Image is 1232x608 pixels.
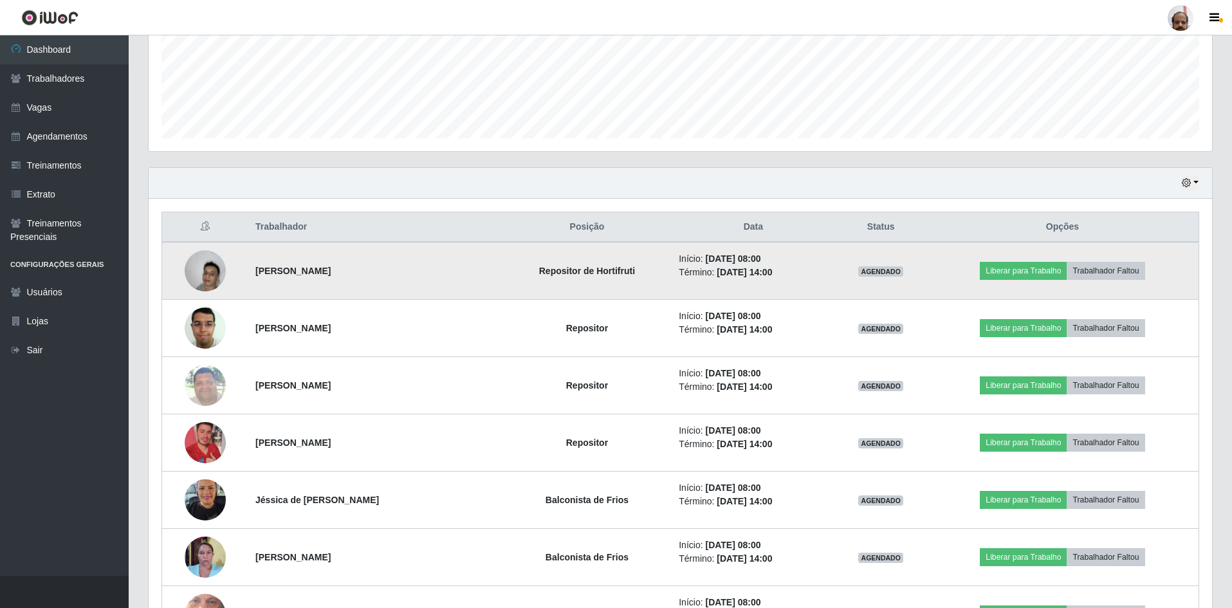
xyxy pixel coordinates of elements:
[679,481,827,495] li: Início:
[671,212,835,243] th: Data
[705,425,760,436] time: [DATE] 08:00
[679,552,827,566] li: Término:
[858,438,903,448] span: AGENDADO
[185,358,226,412] img: 1697490161329.jpeg
[717,439,772,449] time: [DATE] 14:00
[679,252,827,266] li: Início:
[926,212,1199,243] th: Opções
[566,323,608,333] strong: Repositor
[836,212,926,243] th: Status
[717,382,772,392] time: [DATE] 14:00
[1067,262,1145,280] button: Trabalhador Faltou
[185,300,226,355] img: 1602822418188.jpeg
[185,406,226,479] img: 1741878920639.jpeg
[539,266,635,276] strong: Repositor de Hortifruti
[717,553,772,564] time: [DATE] 14:00
[980,434,1067,452] button: Liberar para Trabalho
[566,380,608,391] strong: Repositor
[185,530,226,584] img: 1757016131222.jpeg
[248,212,503,243] th: Trabalhador
[980,548,1067,566] button: Liberar para Trabalho
[185,243,226,298] img: 1751054548939.jpeg
[546,495,629,505] strong: Balconista de Frios
[1067,548,1145,566] button: Trabalhador Faltou
[717,324,772,335] time: [DATE] 14:00
[679,309,827,323] li: Início:
[980,376,1067,394] button: Liberar para Trabalho
[705,483,760,493] time: [DATE] 08:00
[679,495,827,508] li: Término:
[255,266,331,276] strong: [PERSON_NAME]
[858,553,903,563] span: AGENDADO
[980,319,1067,337] button: Liberar para Trabalho
[1067,491,1145,509] button: Trabalhador Faltou
[717,496,772,506] time: [DATE] 14:00
[980,262,1067,280] button: Liberar para Trabalho
[255,438,331,448] strong: [PERSON_NAME]
[679,438,827,451] li: Término:
[705,311,760,321] time: [DATE] 08:00
[566,438,608,448] strong: Repositor
[705,368,760,378] time: [DATE] 08:00
[1067,434,1145,452] button: Trabalhador Faltou
[679,424,827,438] li: Início:
[679,539,827,552] li: Início:
[679,380,827,394] li: Término:
[980,491,1067,509] button: Liberar para Trabalho
[858,266,903,277] span: AGENDADO
[679,266,827,279] li: Término:
[21,10,78,26] img: CoreUI Logo
[705,540,760,550] time: [DATE] 08:00
[1067,376,1145,394] button: Trabalhador Faltou
[679,323,827,336] li: Término:
[705,597,760,607] time: [DATE] 08:00
[679,367,827,380] li: Início:
[1067,319,1145,337] button: Trabalhador Faltou
[717,267,772,277] time: [DATE] 14:00
[858,381,903,391] span: AGENDADO
[858,324,903,334] span: AGENDADO
[705,253,760,264] time: [DATE] 08:00
[255,380,331,391] strong: [PERSON_NAME]
[503,212,672,243] th: Posição
[255,495,379,505] strong: Jéssica de [PERSON_NAME]
[858,495,903,506] span: AGENDADO
[255,552,331,562] strong: [PERSON_NAME]
[255,323,331,333] strong: [PERSON_NAME]
[546,552,629,562] strong: Balconista de Frios
[185,472,226,527] img: 1725909093018.jpeg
